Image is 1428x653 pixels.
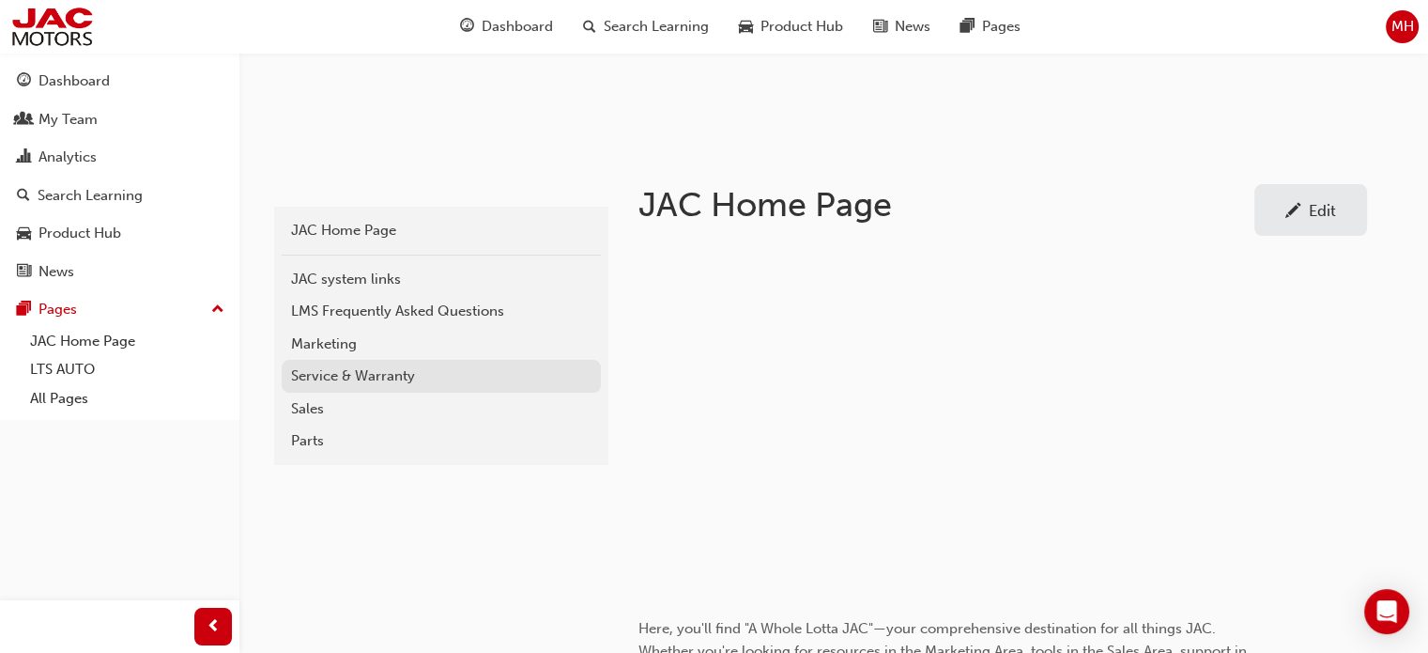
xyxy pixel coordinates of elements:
[23,327,232,356] a: JAC Home Page
[291,269,591,290] div: JAC system links
[291,220,591,241] div: JAC Home Page
[282,425,601,458] a: Parts
[17,149,31,166] span: chart-icon
[945,8,1036,46] a: pages-iconPages
[38,261,74,283] div: News
[445,8,568,46] a: guage-iconDashboard
[38,223,121,244] div: Product Hub
[482,16,553,38] span: Dashboard
[291,398,591,420] div: Sales
[638,184,1254,225] h1: JAC Home Page
[8,255,232,289] a: News
[8,292,232,327] button: Pages
[8,140,232,175] a: Analytics
[982,16,1021,38] span: Pages
[282,328,601,361] a: Marketing
[17,188,30,205] span: search-icon
[1254,184,1367,236] a: Edit
[38,299,77,320] div: Pages
[1386,10,1419,43] button: MH
[17,73,31,90] span: guage-icon
[8,102,232,137] a: My Team
[291,301,591,322] div: LMS Frequently Asked Questions
[17,302,31,319] span: pages-icon
[8,179,232,213] a: Search Learning
[23,355,232,384] a: LTS AUTO
[873,15,887,39] span: news-icon
[960,15,975,39] span: pages-icon
[282,360,601,393] a: Service & Warranty
[282,295,601,328] a: LMS Frequently Asked Questions
[23,384,232,413] a: All Pages
[858,8,945,46] a: news-iconNews
[1309,201,1336,220] div: Edit
[8,64,232,99] a: Dashboard
[17,225,31,242] span: car-icon
[739,15,753,39] span: car-icon
[760,16,843,38] span: Product Hub
[282,214,601,247] a: JAC Home Page
[568,8,724,46] a: search-iconSearch Learning
[282,393,601,426] a: Sales
[38,70,110,92] div: Dashboard
[8,216,232,251] a: Product Hub
[17,112,31,129] span: people-icon
[1285,203,1301,222] span: pencil-icon
[291,334,591,355] div: Marketing
[291,365,591,387] div: Service & Warranty
[282,263,601,296] a: JAC system links
[895,16,930,38] span: News
[1391,16,1414,38] span: MH
[460,15,474,39] span: guage-icon
[38,147,97,168] div: Analytics
[8,60,232,292] button: DashboardMy TeamAnalyticsSearch LearningProduct HubNews
[604,16,709,38] span: Search Learning
[38,109,98,131] div: My Team
[17,264,31,281] span: news-icon
[1364,589,1409,634] div: Open Intercom Messenger
[9,6,95,48] img: jac-portal
[583,15,596,39] span: search-icon
[207,615,221,639] span: prev-icon
[291,430,591,452] div: Parts
[724,8,858,46] a: car-iconProduct Hub
[38,185,143,207] div: Search Learning
[211,298,224,322] span: up-icon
